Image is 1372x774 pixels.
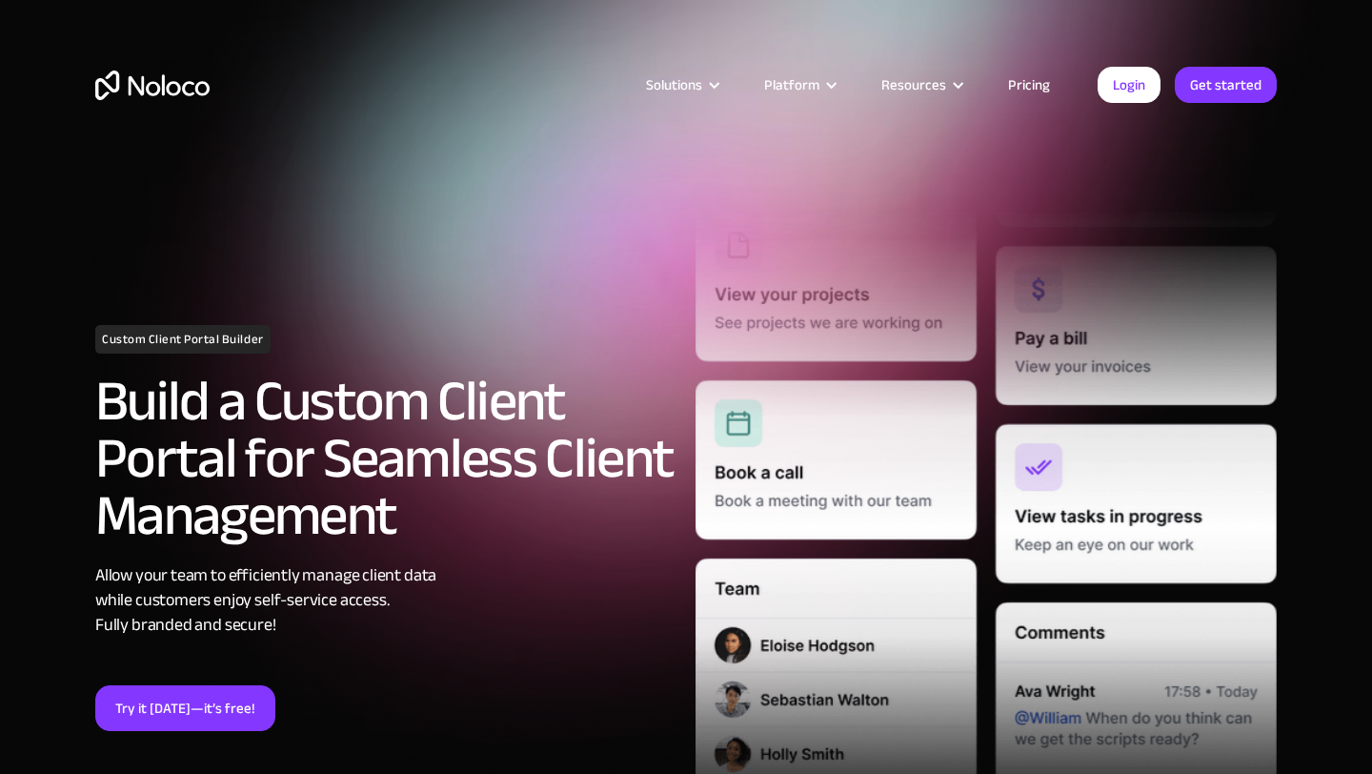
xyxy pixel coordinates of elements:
[857,72,984,97] div: Resources
[764,72,819,97] div: Platform
[740,72,857,97] div: Platform
[95,373,676,544] h2: Build a Custom Client Portal for Seamless Client Management
[1098,67,1160,103] a: Login
[95,685,275,731] a: Try it [DATE]—it’s free!
[984,72,1074,97] a: Pricing
[95,325,271,354] h1: Custom Client Portal Builder
[1175,67,1277,103] a: Get started
[646,72,702,97] div: Solutions
[622,72,740,97] div: Solutions
[95,563,676,638] div: Allow your team to efficiently manage client data while customers enjoy self-service access. Full...
[881,72,946,97] div: Resources
[95,71,210,100] a: home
